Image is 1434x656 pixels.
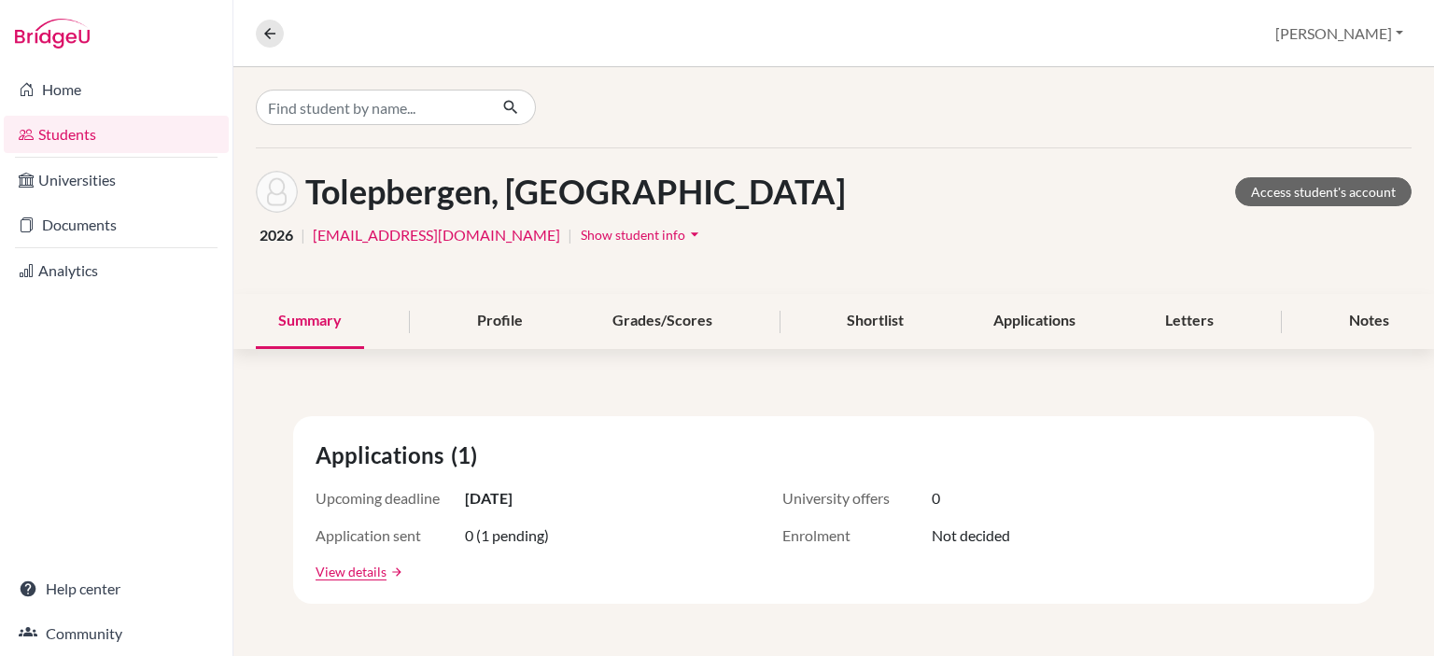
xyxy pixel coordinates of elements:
div: Notes [1327,294,1412,349]
a: [EMAIL_ADDRESS][DOMAIN_NAME] [313,224,560,246]
div: Summary [256,294,364,349]
span: | [568,224,572,246]
span: Applications [316,439,451,472]
div: Profile [455,294,545,349]
span: Upcoming deadline [316,487,465,509]
a: arrow_forward [387,565,403,579]
button: [PERSON_NAME] [1267,16,1412,51]
h1: Tolepbergen, [GEOGRAPHIC_DATA] [305,172,846,212]
span: [DATE] [465,487,513,509]
a: View details [316,562,387,581]
span: | [301,224,305,246]
div: Letters [1143,294,1236,349]
a: Access student's account [1235,177,1412,206]
div: Applications [971,294,1098,349]
span: Enrolment [782,524,932,547]
a: Universities [4,161,229,199]
img: Dikhan Tolepbergen's avatar [256,171,298,213]
a: Documents [4,206,229,244]
button: Show student infoarrow_drop_down [580,220,705,249]
span: 0 [932,487,940,509]
a: Help center [4,570,229,607]
span: 0 (1 pending) [465,524,549,547]
a: Analytics [4,252,229,289]
span: Not decided [932,524,1010,547]
img: Bridge-U [15,19,90,49]
a: Home [4,71,229,108]
div: Shortlist [824,294,926,349]
a: Students [4,116,229,153]
span: Application sent [316,524,465,547]
span: 2026 [260,224,293,246]
div: Grades/Scores [590,294,735,349]
a: Community [4,615,229,652]
span: Show student info [581,227,685,243]
span: (1) [451,439,485,472]
span: University offers [782,487,932,509]
input: Find student by name... [256,90,487,125]
i: arrow_drop_down [685,225,704,244]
